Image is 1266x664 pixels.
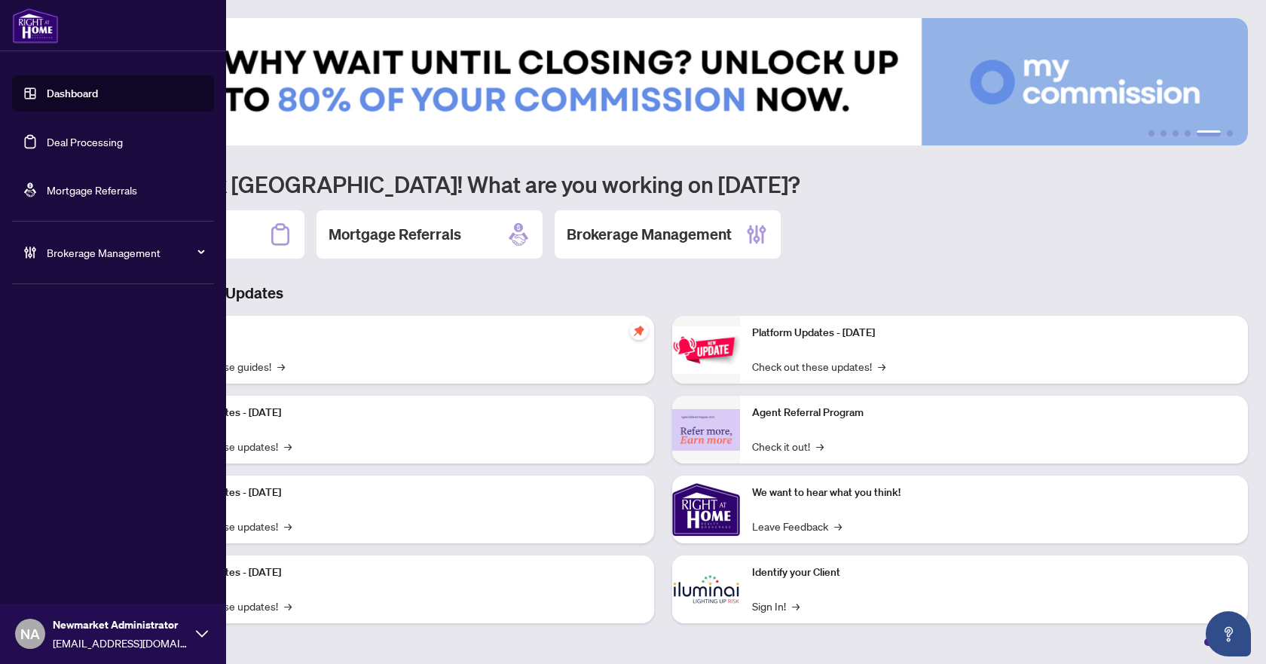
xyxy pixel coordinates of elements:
[78,170,1248,198] h1: Welcome back [GEOGRAPHIC_DATA]! What are you working on [DATE]?
[752,325,1236,341] p: Platform Updates - [DATE]
[158,325,642,341] p: Self-Help
[158,565,642,581] p: Platform Updates - [DATE]
[752,358,885,375] a: Check out these updates!→
[1206,611,1251,656] button: Open asap
[792,598,800,614] span: →
[158,405,642,421] p: Platform Updates - [DATE]
[53,617,188,633] span: Newmarket Administrator
[1173,130,1179,136] button: 3
[284,518,292,534] span: →
[47,183,137,197] a: Mortgage Referrals
[12,8,59,44] img: logo
[78,18,1248,145] img: Slide 4
[78,283,1248,304] h3: Brokerage & Industry Updates
[47,135,123,148] a: Deal Processing
[47,87,98,100] a: Dashboard
[672,409,740,451] img: Agent Referral Program
[752,438,824,454] a: Check it out!→
[752,565,1236,581] p: Identify your Client
[158,485,642,501] p: Platform Updates - [DATE]
[1185,130,1191,136] button: 4
[1197,130,1221,136] button: 5
[752,598,800,614] a: Sign In!→
[1148,130,1154,136] button: 1
[752,485,1236,501] p: We want to hear what you think!
[1227,130,1233,136] button: 6
[878,358,885,375] span: →
[672,555,740,623] img: Identify your Client
[53,635,188,651] span: [EMAIL_ADDRESS][DOMAIN_NAME]
[1160,130,1167,136] button: 2
[672,326,740,374] img: Platform Updates - June 23, 2025
[284,598,292,614] span: →
[47,244,203,261] span: Brokerage Management
[816,438,824,454] span: →
[752,518,842,534] a: Leave Feedback→
[329,224,461,245] h2: Mortgage Referrals
[630,322,648,340] span: pushpin
[284,438,292,454] span: →
[834,518,842,534] span: →
[672,476,740,543] img: We want to hear what you think!
[752,405,1236,421] p: Agent Referral Program
[277,358,285,375] span: →
[20,623,40,644] span: NA
[567,224,732,245] h2: Brokerage Management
